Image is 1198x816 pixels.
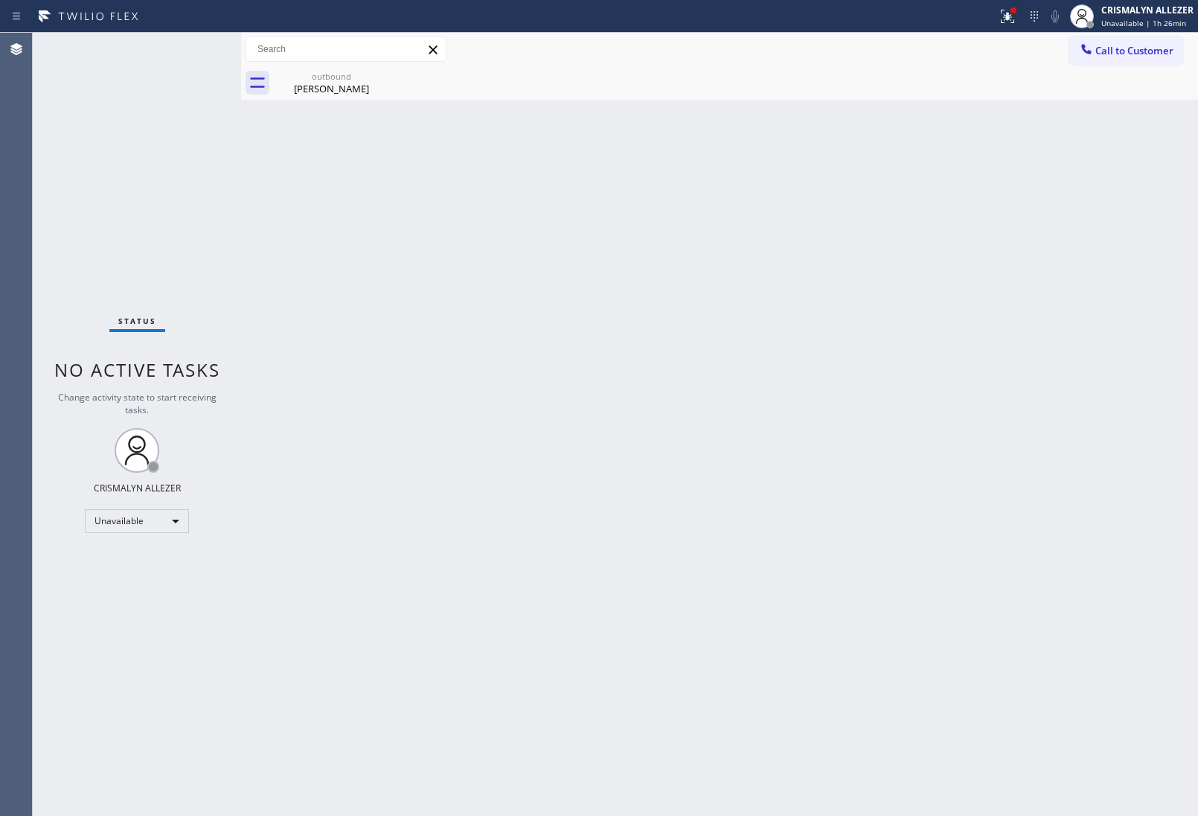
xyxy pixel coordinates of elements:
div: Unavailable [85,509,189,533]
div: Ian Bauer [275,66,388,100]
span: Change activity state to start receiving tasks. [58,391,217,416]
button: Mute [1045,6,1066,27]
div: CRISMALYN ALLEZER [94,482,181,494]
div: [PERSON_NAME] [275,82,388,95]
span: Status [118,316,156,326]
div: outbound [275,71,388,82]
span: Call to Customer [1095,44,1173,57]
button: Call to Customer [1069,36,1183,65]
div: CRISMALYN ALLEZER [1101,4,1194,16]
span: No active tasks [54,357,220,382]
input: Search [246,37,446,61]
span: Unavailable | 1h 26min [1101,18,1186,28]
